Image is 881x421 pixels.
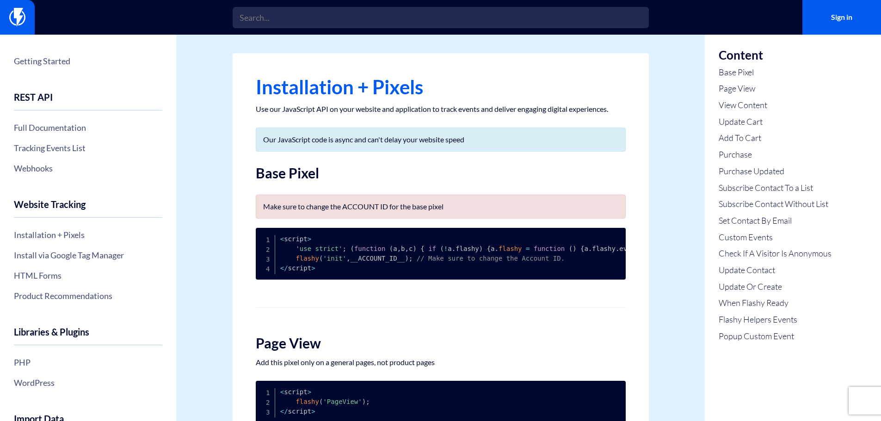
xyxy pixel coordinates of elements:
[719,281,832,293] a: Update Or Create
[311,408,315,415] span: >
[14,288,162,304] a: Product Recommendations
[14,354,162,370] a: PHP
[569,245,573,252] span: (
[719,149,832,161] a: Purchase
[719,99,832,111] a: View Content
[284,408,288,415] span: /
[311,264,315,272] span: >
[343,245,346,252] span: ;
[280,388,370,415] code: script script
[14,247,162,263] a: Install via Google Tag Manager
[256,358,626,367] p: Add this pixel only on a general pages, not product pages
[296,255,319,262] span: flashy
[308,388,311,396] span: >
[14,227,162,243] a: Installation + Pixels
[256,104,626,114] p: Use our JavaScript API on your website and application to track events and deliver engaging digit...
[280,388,284,396] span: <
[354,245,385,252] span: function
[573,245,576,252] span: )
[280,264,284,272] span: <
[409,255,413,262] span: ;
[296,245,342,252] span: 'use strict'
[280,408,284,415] span: <
[719,198,832,210] a: Subscribe Contact Without List
[323,255,346,262] span: 'init'
[719,330,832,342] a: Popup Custom Event
[296,398,319,405] span: flashy
[397,245,401,252] span: ,
[719,67,832,79] a: Base Pixel
[452,245,456,252] span: .
[588,245,592,252] span: .
[719,182,832,194] a: Subscribe Contact To a List
[14,268,162,283] a: HTML Forms
[495,245,499,252] span: .
[14,160,162,176] a: Webhooks
[616,245,619,252] span: .
[420,245,424,252] span: {
[487,245,491,252] span: {
[719,232,832,244] a: Custom Events
[323,398,362,405] span: 'PageView'
[719,116,832,128] a: Update Cart
[350,245,354,252] span: (
[393,245,413,252] span: a b c
[14,92,162,110] h4: REST API
[263,202,618,211] p: Make sure to change the ACCOUNT ID for the base pixel
[719,83,832,95] a: Page View
[719,248,832,260] a: Check If A Visitor Is Anonymous
[389,245,393,252] span: (
[405,245,409,252] span: ,
[14,199,162,218] h4: Website Tracking
[366,398,370,405] span: ;
[280,235,284,243] span: <
[14,120,162,135] a: Full Documentation
[719,215,832,227] a: Set Contact By Email
[719,297,832,309] a: When Flashy Ready
[719,264,832,276] a: Update Contact
[256,165,626,181] h2: Base Pixel
[233,7,649,28] input: Search...
[14,375,162,390] a: WordPress
[413,245,416,252] span: )
[444,245,448,252] span: !
[479,245,483,252] span: )
[319,255,323,262] span: (
[534,245,565,252] span: function
[319,398,323,405] span: (
[263,135,618,144] p: Our JavaScript code is async and can't delay your website speed
[405,255,408,262] span: )
[719,165,832,177] a: Purchase Updated
[256,336,626,351] h2: Page View
[719,314,832,326] a: Flashy Helpers Events
[362,398,366,405] span: )
[284,264,288,272] span: /
[308,235,311,243] span: >
[580,245,584,252] span: {
[256,76,626,98] h1: Installation + Pixels
[526,245,530,252] span: =
[14,53,162,69] a: Getting Started
[346,255,350,262] span: ,
[417,255,565,262] span: // Make sure to change the Account ID.
[719,132,832,144] a: Add To Cart
[719,49,832,62] h3: Content
[14,140,162,156] a: Tracking Events List
[440,245,444,252] span: (
[14,327,162,345] h4: Libraries & Plugins
[499,245,522,252] span: flashy
[428,245,436,252] span: if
